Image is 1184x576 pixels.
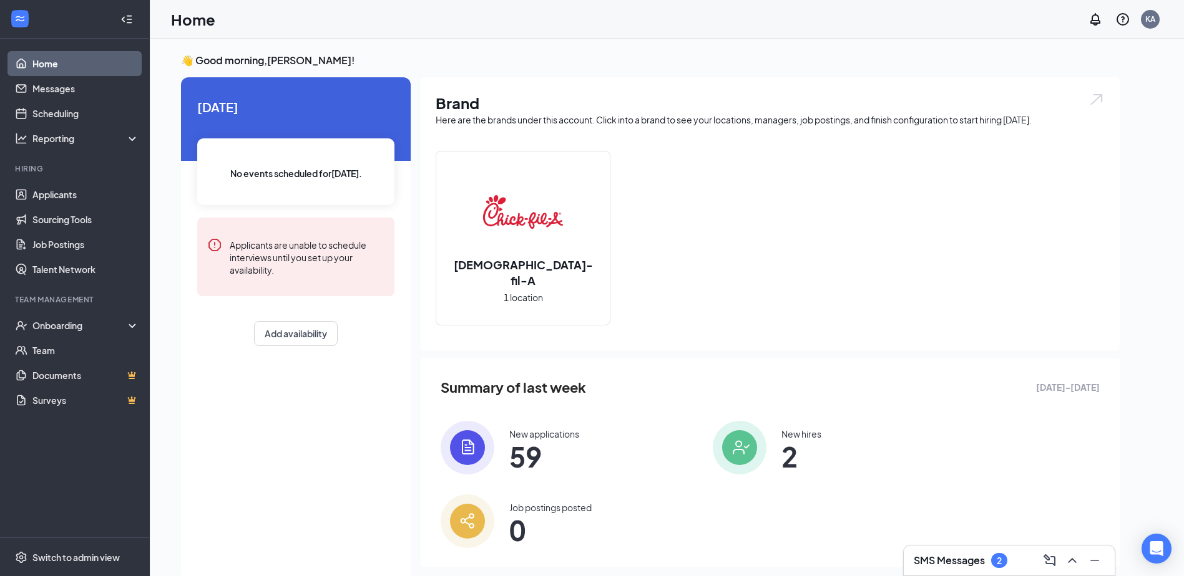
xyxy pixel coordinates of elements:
a: Sourcing Tools [32,207,139,232]
button: ChevronUp [1062,550,1082,570]
svg: ChevronUp [1065,553,1080,568]
span: 2 [781,445,821,468]
svg: Settings [15,551,27,564]
div: Switch to admin view [32,551,120,564]
a: SurveysCrown [32,388,139,413]
a: Home [32,51,139,76]
div: Applicants are unable to schedule interviews until you set up your availability. [230,238,384,276]
span: [DATE] [197,97,394,117]
button: ComposeMessage [1040,550,1060,570]
a: Messages [32,76,139,101]
svg: Collapse [120,13,133,26]
div: Onboarding [32,319,129,332]
span: [DATE] - [DATE] [1036,380,1100,394]
svg: Error [207,238,222,252]
span: 59 [509,445,579,468]
h1: Home [171,9,215,30]
h3: SMS Messages [914,554,985,567]
div: 2 [997,555,1002,566]
div: Here are the brands under this account. Click into a brand to see your locations, managers, job p... [436,113,1105,126]
img: icon [441,421,494,474]
img: icon [441,494,494,548]
div: Team Management [15,294,137,305]
button: Add availability [254,321,338,346]
div: Job postings posted [509,501,592,514]
h2: [DEMOGRAPHIC_DATA]-fil-A [436,257,610,288]
a: Applicants [32,182,139,207]
svg: Analysis [15,132,27,145]
span: 1 location [504,290,543,304]
span: No events scheduled for [DATE] . [230,166,362,180]
svg: QuestionInfo [1115,12,1130,27]
div: KA [1145,14,1155,24]
svg: UserCheck [15,319,27,332]
a: Team [32,338,139,363]
svg: ComposeMessage [1042,553,1057,568]
span: 0 [509,519,592,541]
div: New applications [509,428,579,440]
div: Hiring [15,163,137,174]
a: Job Postings [32,232,139,257]
svg: Minimize [1087,553,1102,568]
img: open.6027fd2a22e1237b5b06.svg [1089,92,1105,107]
div: Open Intercom Messenger [1142,534,1172,564]
a: Talent Network [32,257,139,282]
span: Summary of last week [441,377,586,398]
h1: Brand [436,92,1105,113]
svg: WorkstreamLogo [14,12,26,25]
button: Minimize [1085,550,1105,570]
a: DocumentsCrown [32,363,139,388]
img: Chick-fil-A [483,172,563,252]
div: Reporting [32,132,140,145]
h3: 👋 Good morning, [PERSON_NAME] ! [181,54,1120,67]
img: icon [713,421,766,474]
svg: Notifications [1088,12,1103,27]
div: New hires [781,428,821,440]
a: Scheduling [32,101,139,126]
